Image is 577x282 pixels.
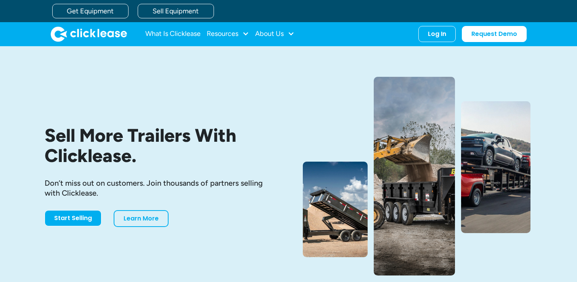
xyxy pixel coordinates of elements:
[428,30,446,38] div: Log In
[255,26,294,42] div: About Us
[138,4,214,18] a: Sell Equipment
[145,26,201,42] a: What Is Clicklease
[45,178,276,198] div: Don’t miss out on customers. Join thousands of partners selling with Clicklease.
[114,210,169,227] a: Learn More
[462,26,527,42] a: Request Demo
[51,26,127,42] img: Clicklease logo
[51,26,127,42] a: home
[45,125,276,166] h1: Sell More Trailers With Clicklease.
[45,210,101,226] a: Start Selling
[52,4,129,18] a: Get Equipment
[207,26,249,42] div: Resources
